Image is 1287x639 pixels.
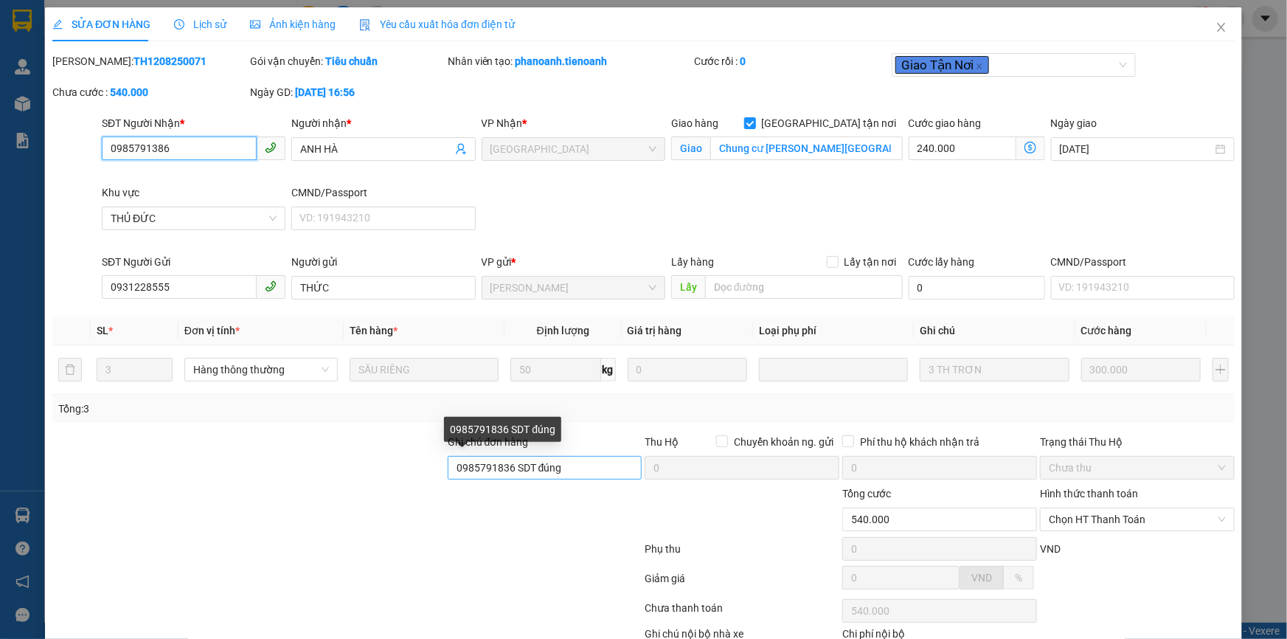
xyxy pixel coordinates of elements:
b: 0 [740,55,746,67]
div: Gói vận chuyển: [250,53,445,69]
span: Ảnh kiện hàng [250,18,336,30]
label: Hình thức thanh toán [1040,488,1138,500]
span: Giao [671,137,710,160]
span: close [976,63,983,70]
span: Cư Kuin [490,277,656,299]
th: Loại phụ phí [753,317,914,345]
span: VND [971,572,992,584]
input: Cước giao hàng [909,137,1016,160]
span: SỬA ĐƠN HÀNG [52,18,150,30]
div: Tổng: 3 [58,401,497,417]
span: kg [601,358,616,381]
span: Cước hàng [1081,325,1132,336]
span: Phí thu hộ khách nhận trả [854,434,985,450]
span: clock-circle [174,19,184,30]
span: % [1015,572,1022,584]
input: VD: Bàn, Ghế [350,358,499,381]
span: user-add [455,143,467,155]
label: Cước lấy hàng [909,256,975,268]
input: Giao tận nơi [710,137,903,160]
span: [GEOGRAPHIC_DATA] tận nơi [756,115,903,131]
span: Tên hàng [350,325,398,336]
input: Dọc đường [705,275,903,299]
div: SĐT Người Gửi [102,254,285,270]
b: Tiêu chuẩn [325,55,378,67]
div: Ngày GD: [250,84,445,100]
b: TH1208250071 [133,55,207,67]
input: Ghi chú đơn hàng [448,456,642,480]
span: Yêu cầu xuất hóa đơn điện tử [359,18,515,30]
img: icon [359,19,371,31]
input: Ngày giao [1060,141,1213,157]
div: Người nhận [291,115,475,131]
label: Cước giao hàng [909,117,982,129]
span: picture [250,19,260,30]
div: Trạng thái Thu Hộ [1040,434,1235,450]
b: phanoanh.tienoanh [516,55,608,67]
div: Chưa thanh toán [644,600,842,626]
span: Chuyển khoản ng. gửi [728,434,839,450]
div: SĐT Người Nhận [102,115,285,131]
span: Thủ Đức [490,138,656,160]
input: 0 [628,358,748,381]
input: Cước lấy hàng [909,276,1045,300]
span: phone [265,280,277,292]
span: Lấy hàng [671,256,714,268]
span: edit [52,19,63,30]
div: Khu vực [102,184,285,201]
span: close [1215,21,1227,33]
span: SL [97,325,108,336]
span: Định lượng [537,325,589,336]
b: 540.000 [110,86,148,98]
span: Lịch sử [174,18,226,30]
span: phone [265,142,277,153]
span: Giá trị hàng [628,325,682,336]
span: VND [1040,543,1061,555]
div: CMND/Passport [1051,254,1235,270]
div: Cước rồi : [694,53,889,69]
span: dollar-circle [1024,142,1036,153]
button: plus [1213,358,1229,381]
div: Nhân viên tạo: [448,53,692,69]
div: CMND/Passport [291,184,475,201]
div: Người gửi [291,254,475,270]
button: delete [58,358,82,381]
input: Ghi Chú [920,358,1069,381]
div: VP gửi [482,254,665,270]
span: Hàng thông thường [193,359,329,381]
span: Chọn HT Thanh Toán [1049,508,1226,531]
span: Lấy tận nơi [839,254,903,270]
div: Chưa cước : [52,84,247,100]
span: Lấy [671,275,705,299]
span: Giao Tận Nơi [895,56,989,74]
div: Phụ thu [644,541,842,567]
span: Tổng cước [842,488,891,500]
span: Chưa thu [1049,457,1226,479]
div: Giảm giá [644,570,842,596]
div: [PERSON_NAME]: [52,53,247,69]
th: Ghi chú [914,317,1075,345]
span: Thu Hộ [645,436,679,448]
span: THỦ ĐỨC [111,207,277,229]
div: 0985791836 SDT đúng [444,417,561,442]
b: [DATE] 16:56 [295,86,355,98]
button: Close [1201,7,1242,49]
span: Giao hàng [671,117,718,129]
label: Ngày giao [1051,117,1097,129]
span: VP Nhận [482,117,523,129]
input: 0 [1081,358,1201,381]
span: Đơn vị tính [184,325,240,336]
